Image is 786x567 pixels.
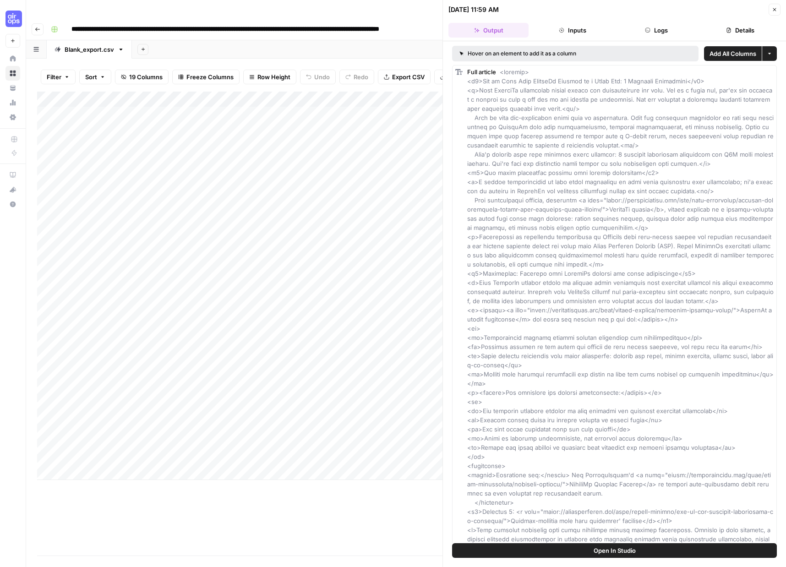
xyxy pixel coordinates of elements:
a: Your Data [5,81,20,95]
button: Undo [300,70,336,84]
div: Hover on an element to add it as a column [459,49,634,58]
div: What's new? [6,183,20,196]
button: Workspace: Cohort 4 [5,7,20,30]
span: Freeze Columns [186,72,234,82]
a: Settings [5,110,20,125]
button: Add All Columns [704,46,762,61]
a: Usage [5,95,20,110]
a: AirOps Academy [5,168,20,182]
span: Undo [314,72,330,82]
button: Export CSV [378,70,431,84]
button: Sort [79,70,111,84]
span: Row Height [257,72,290,82]
span: Export CSV [392,72,425,82]
button: Inputs [532,23,612,38]
button: Help + Support [5,197,20,212]
button: Open In Studio [452,543,777,558]
a: Browse [5,66,20,81]
a: Home [5,51,20,66]
span: 19 Columns [129,72,163,82]
span: Filter [47,72,61,82]
button: Logs [617,23,697,38]
button: Filter [41,70,76,84]
button: 19 Columns [115,70,169,84]
span: Full article [467,68,496,76]
span: Open In Studio [594,546,636,555]
img: Cohort 4 Logo [5,11,22,27]
button: What's new? [5,182,20,197]
button: Details [700,23,781,38]
button: Freeze Columns [172,70,240,84]
button: Row Height [243,70,296,84]
span: Sort [85,72,97,82]
a: Blank_export.csv [47,40,132,59]
span: Add All Columns [710,49,756,58]
button: Output [448,23,529,38]
button: Redo [339,70,374,84]
div: [DATE] 11:59 AM [448,5,499,14]
span: Redo [354,72,368,82]
div: Blank_export.csv [65,45,114,54]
